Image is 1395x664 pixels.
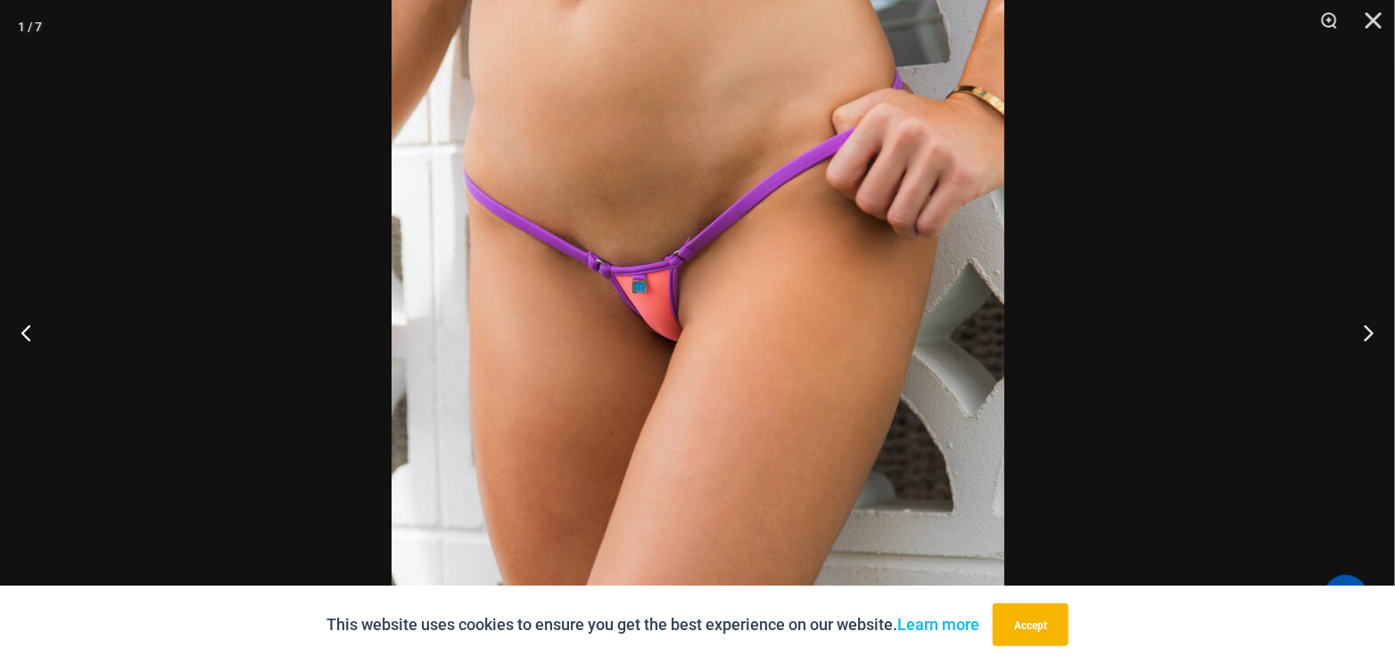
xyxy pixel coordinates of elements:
[897,615,979,634] a: Learn more
[326,611,979,638] p: This website uses cookies to ensure you get the best experience on our website.
[18,13,42,40] div: 1 / 7
[993,603,1069,646] button: Accept
[1328,288,1395,377] button: Next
